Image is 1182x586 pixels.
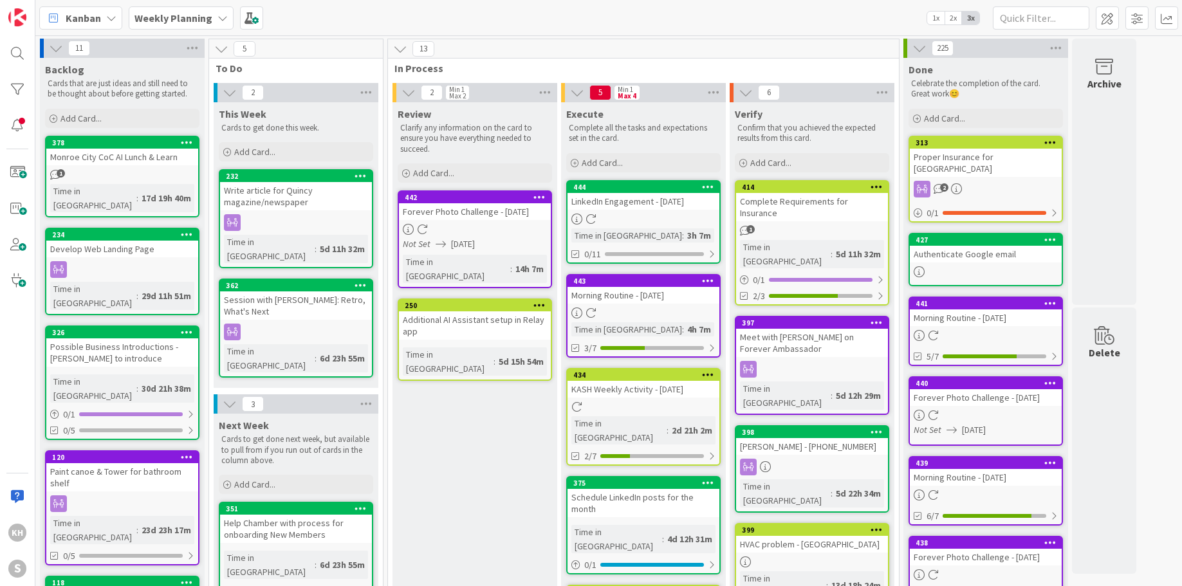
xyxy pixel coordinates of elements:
div: 120Paint canoe & Tower for bathroom shelf [46,452,198,491]
div: 427 [916,235,1062,244]
span: Add Card... [750,157,791,169]
span: 3/7 [584,342,596,355]
div: Delete [1089,345,1120,360]
span: 0/5 [63,424,75,437]
div: 441Morning Routine - [DATE] [910,298,1062,326]
span: Done [909,63,933,76]
div: 444 [573,183,719,192]
div: 438Forever Photo Challenge - [DATE] [910,537,1062,565]
span: 2x [945,12,962,24]
span: : [682,228,684,243]
span: 😊 [949,88,959,99]
span: [DATE] [451,237,475,251]
div: 313 [910,137,1062,149]
span: : [136,191,138,205]
div: 439 [910,457,1062,469]
div: 232 [226,172,372,181]
div: HVAC problem - [GEOGRAPHIC_DATA] [736,536,888,553]
div: Time in [GEOGRAPHIC_DATA] [403,347,494,376]
div: 120 [46,452,198,463]
span: 2/3 [753,289,765,303]
input: Quick Filter... [993,6,1089,30]
div: 6d 23h 55m [317,558,368,572]
span: : [136,381,138,396]
div: Additional AI Assistant setup in Relay app [399,311,551,340]
div: Forever Photo Challenge - [DATE] [910,389,1062,406]
span: 13 [412,41,434,57]
div: 250Additional AI Assistant setup in Relay app [399,300,551,340]
span: 11 [68,41,90,56]
div: 378 [46,137,198,149]
span: : [662,532,664,546]
div: 440 [910,378,1062,389]
img: Visit kanbanzone.com [8,8,26,26]
div: Time in [GEOGRAPHIC_DATA] [50,184,136,212]
div: Time in [GEOGRAPHIC_DATA] [740,381,831,410]
div: 351Help Chamber with process for onboarding New Members [220,503,372,543]
div: Authenticate Google email [910,246,1062,262]
div: 443 [568,275,719,287]
div: 4d 12h 31m [664,532,716,546]
div: 397Meet with [PERSON_NAME] on Forever Ambassador [736,317,888,357]
div: Time in [GEOGRAPHIC_DATA] [224,344,315,372]
div: 351 [220,503,372,515]
div: 4h 7m [684,322,714,336]
div: 14h 7m [512,262,547,276]
div: 375 [573,479,719,488]
div: 5d 12h 29m [833,389,884,403]
div: S [8,560,26,578]
span: 225 [932,41,954,56]
div: Help Chamber with process for onboarding New Members [220,515,372,543]
span: : [682,322,684,336]
div: 232Write article for Quincy magazine/newspaper [220,170,372,210]
span: In Process [394,62,883,75]
div: Forever Photo Challenge - [DATE] [910,549,1062,565]
span: 2 [940,183,948,192]
span: : [315,242,317,256]
span: 0 / 1 [927,206,939,220]
span: 0/11 [584,248,601,261]
span: 5/7 [927,350,939,363]
div: 442 [405,193,551,202]
div: Session with [PERSON_NAME]: Retro, What's Next [220,291,372,320]
div: 398 [736,426,888,438]
div: 375Schedule LinkedIn posts for the month [568,477,719,517]
div: 444LinkedIn Engagement - [DATE] [568,181,719,210]
span: 1 [746,225,755,233]
span: Execute [566,107,604,120]
div: Morning Routine - [DATE] [910,469,1062,486]
span: : [831,247,833,261]
div: Archive [1087,76,1122,91]
span: Review [398,107,431,120]
div: 17d 19h 40m [138,191,194,205]
p: Cards to get done this week. [221,123,371,133]
span: 5 [234,41,255,57]
div: 234Develop Web Landing Page [46,229,198,257]
span: Next Week [219,419,269,432]
span: 2/7 [584,450,596,463]
div: 23d 23h 17m [138,523,194,537]
div: 440 [916,379,1062,388]
div: Develop Web Landing Page [46,241,198,257]
div: Time in [GEOGRAPHIC_DATA] [571,322,682,336]
div: Possible Business Introductions - [PERSON_NAME] to introduce [46,338,198,367]
div: Time in [GEOGRAPHIC_DATA] [224,551,315,579]
div: 313 [916,138,1062,147]
div: 30d 21h 38m [138,381,194,396]
div: 414Complete Requirements for Insurance [736,181,888,221]
span: This Week [219,107,266,120]
div: Min 1 [618,86,633,93]
div: Schedule LinkedIn posts for the month [568,489,719,517]
div: 399 [736,524,888,536]
p: Cards to get done next week, but available to pull from if you run out of cards in the column above. [221,434,371,466]
div: 2d 21h 2m [669,423,716,437]
span: 0/5 [63,549,75,563]
span: : [510,262,512,276]
span: Add Card... [234,146,275,158]
span: To Do [216,62,367,75]
div: 326 [52,328,198,337]
span: Add Card... [413,167,454,179]
div: 442 [399,192,551,203]
div: 438 [916,538,1062,547]
div: 120 [52,453,198,462]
